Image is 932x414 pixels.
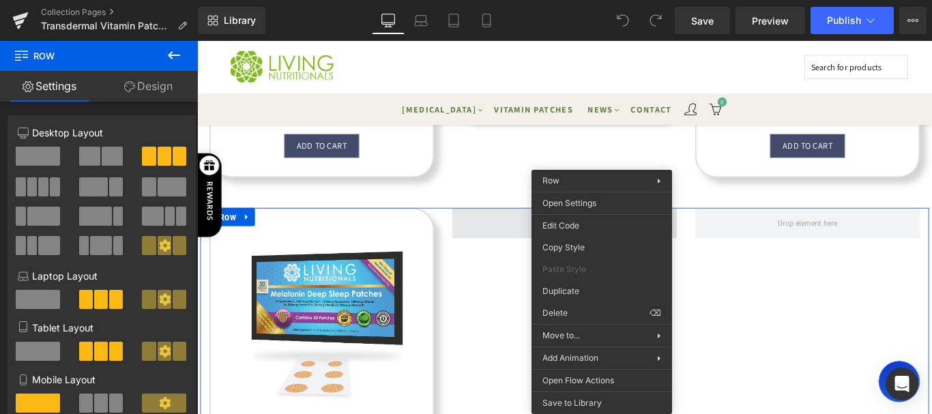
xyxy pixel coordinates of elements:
span: Move to... [542,329,657,342]
span: Add Animation [542,352,657,364]
span: ⌫ [650,307,661,319]
span: Row [21,188,47,208]
span: Add To Cart [112,112,168,124]
a: Desktop [372,7,405,34]
input: Search for products [682,16,798,43]
a: Collection Pages [41,7,198,18]
span: Transdermal Vitamin Patches [41,20,172,31]
span: Duplicate [542,285,661,297]
p: Mobile Layout [18,372,186,387]
a: Preview [736,7,805,34]
button: Redo [642,7,669,34]
button: Publish [811,7,894,34]
a: Contact [478,70,542,85]
span: Publish [827,15,861,26]
a: Design [99,71,198,102]
button: More [899,7,927,34]
a: Mobile [470,7,503,34]
a: News [430,70,476,85]
span: Rewards [8,158,20,203]
span: Save [691,14,714,28]
span: Save to Library [542,397,661,409]
span: Preview [752,14,789,28]
span: Open Flow Actions [542,374,661,387]
a: Laptop [405,7,437,34]
span: Row [542,175,559,186]
span: Open Settings [542,197,661,209]
a: Tablet [437,7,470,34]
span: Copy Style [542,241,661,254]
span: Edit Code [542,220,661,232]
span: Row [14,41,150,71]
span: Delete [542,307,650,319]
a: Vitamin patches [325,70,431,85]
a: [MEDICAL_DATA] [221,70,323,85]
span: 0 [585,63,595,74]
a: Expand / Collapse [47,188,65,208]
p: Tablet Layout [18,321,186,335]
div: Open Intercom Messenger [886,368,918,400]
p: Laptop Layout [18,269,186,283]
span: Paste Style [542,263,661,276]
button: Undo [609,7,637,34]
a: New Library [198,7,265,34]
span: Add To Cart [658,112,714,124]
span: Library [224,14,256,27]
p: Desktop Layout [18,125,186,140]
